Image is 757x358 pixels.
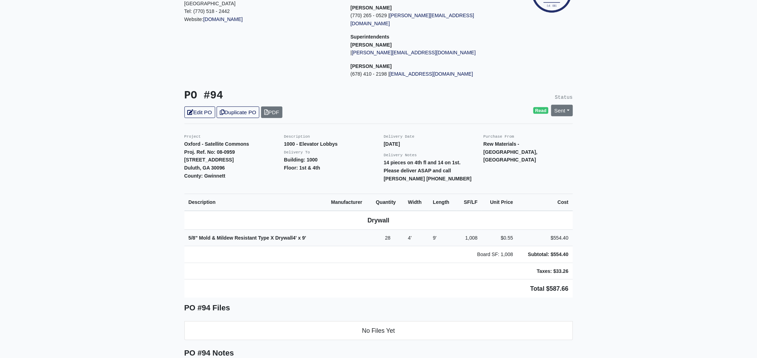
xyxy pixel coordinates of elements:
[408,235,412,241] span: 4'
[302,235,306,241] span: 9'
[184,141,249,147] strong: Oxford - Satellite Commons
[293,235,297,241] span: 4'
[352,50,476,55] a: [PERSON_NAME][EMAIL_ADDRESS][DOMAIN_NAME]
[184,89,373,102] h3: PO #94
[533,107,548,114] span: Read
[517,246,573,263] td: Subtotal: $554.40
[457,194,482,211] th: SF/LF
[367,217,390,224] b: Drywall
[184,135,201,139] small: Project
[429,194,457,211] th: Length
[551,105,573,116] a: Sent
[384,153,417,157] small: Delivery Notes
[217,106,259,118] a: Duplicate PO
[351,49,506,57] p: |
[517,229,573,246] td: $554.40
[482,229,518,246] td: $0.55
[184,106,215,118] a: Edit PO
[384,160,472,181] strong: 14 pieces on 4th fl and 14 on 1st. Please deliver ASAP and call [PERSON_NAME] [PHONE_NUMBER]
[384,141,400,147] strong: [DATE]
[184,303,573,312] h5: PO #94 Files
[284,157,318,163] strong: Building: 1000
[184,280,573,298] td: Total $587.66
[372,194,404,211] th: Quantity
[555,95,573,100] small: Status
[261,106,282,118] a: PDF
[484,140,573,164] p: Rew Materials - [GEOGRAPHIC_DATA], [GEOGRAPHIC_DATA]
[184,349,573,358] h5: PO #94 Notes
[284,141,338,147] strong: 1000 - Elevator Lobbys
[203,16,243,22] a: [DOMAIN_NAME]
[351,63,392,69] strong: [PERSON_NAME]
[184,165,225,171] strong: Duluth, GA 30096
[184,173,225,179] strong: County: Gwinnett
[189,235,306,241] strong: 5/8" Mold & Mildew Resistant Type X Drywall
[484,135,514,139] small: Purchase From
[351,42,392,48] strong: [PERSON_NAME]
[284,135,310,139] small: Description
[184,7,340,15] p: Tel: (770) 518 - 2442
[284,165,320,171] strong: Floor: 1st & 4th
[517,194,573,211] th: Cost
[517,263,573,280] td: Taxes: $33.26
[184,321,573,340] li: No Files Yet
[351,12,506,27] p: (770) 265 - 0529 |
[457,229,482,246] td: 1,008
[384,135,415,139] small: Delivery Date
[327,194,372,211] th: Manufacturer
[390,71,473,77] a: [EMAIL_ADDRESS][DOMAIN_NAME]
[351,34,390,40] span: Superintendents
[284,150,310,154] small: Delivery To
[184,194,327,211] th: Description
[351,13,474,26] a: [PERSON_NAME][EMAIL_ADDRESS][DOMAIN_NAME]
[433,235,437,241] span: 9'
[184,149,235,155] strong: Proj. Ref. No: 08-0959
[351,70,506,78] p: (678) 410 - 2198 |
[184,157,234,163] strong: [STREET_ADDRESS]
[298,235,301,241] span: x
[477,252,513,257] span: Board SF: 1,008
[351,5,392,11] strong: [PERSON_NAME]
[404,194,429,211] th: Width
[482,194,518,211] th: Unit Price
[372,229,404,246] td: 28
